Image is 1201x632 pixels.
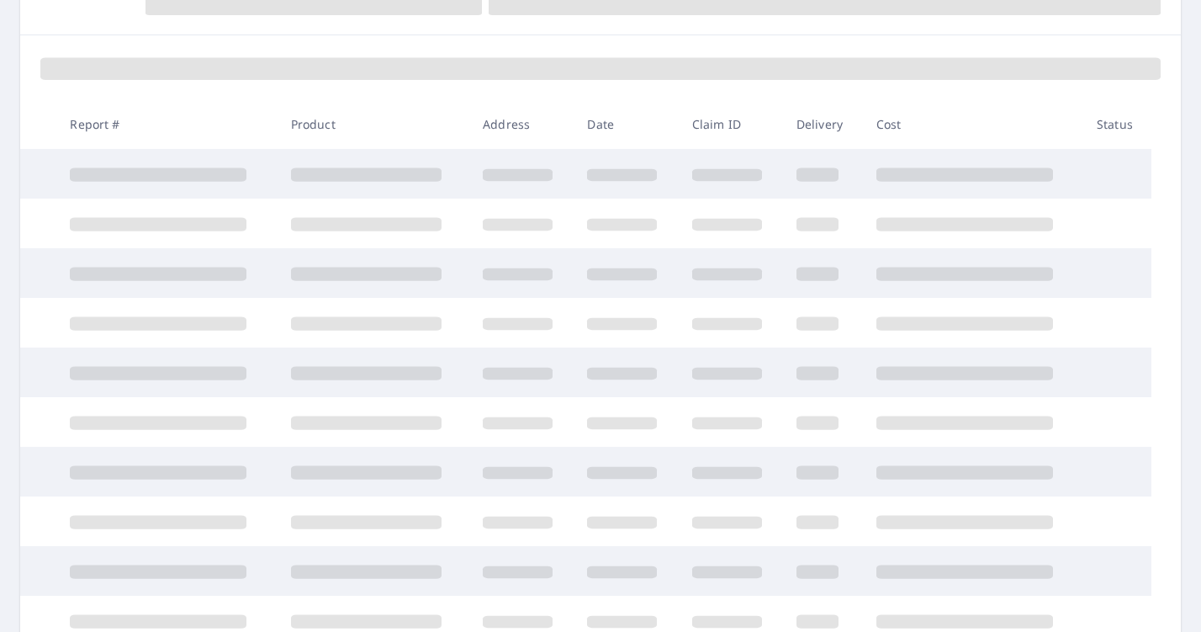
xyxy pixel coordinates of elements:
[574,99,678,149] th: Date
[1083,99,1151,149] th: Status
[469,99,574,149] th: Address
[278,99,469,149] th: Product
[679,99,783,149] th: Claim ID
[56,99,277,149] th: Report #
[863,99,1083,149] th: Cost
[783,99,863,149] th: Delivery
